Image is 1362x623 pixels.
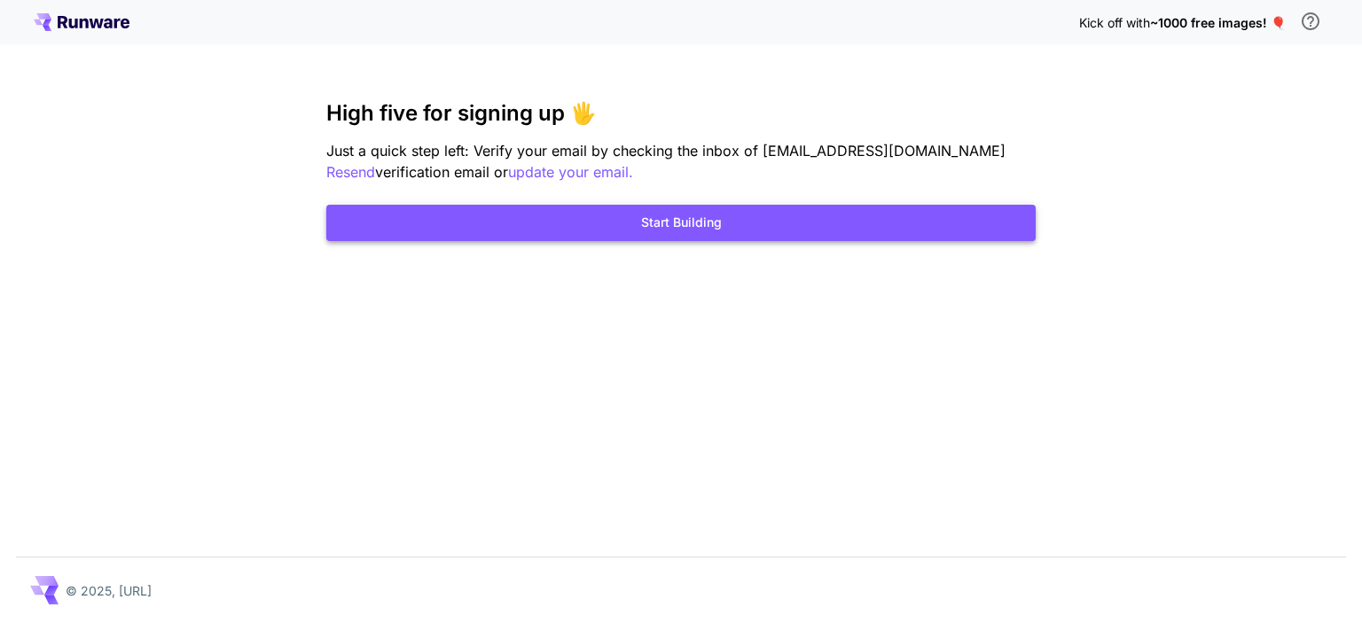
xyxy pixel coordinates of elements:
[326,142,1006,160] span: Just a quick step left: Verify your email by checking the inbox of [EMAIL_ADDRESS][DOMAIN_NAME]
[1293,4,1328,39] button: In order to qualify for free credit, you need to sign up with a business email address and click ...
[326,161,375,183] button: Resend
[326,101,1036,126] h3: High five for signing up 🖐️
[66,581,152,600] p: © 2025, [URL]
[1079,15,1150,30] span: Kick off with
[1150,15,1286,30] span: ~1000 free images! 🎈
[508,161,633,183] button: update your email.
[375,163,508,181] span: verification email or
[326,205,1036,241] button: Start Building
